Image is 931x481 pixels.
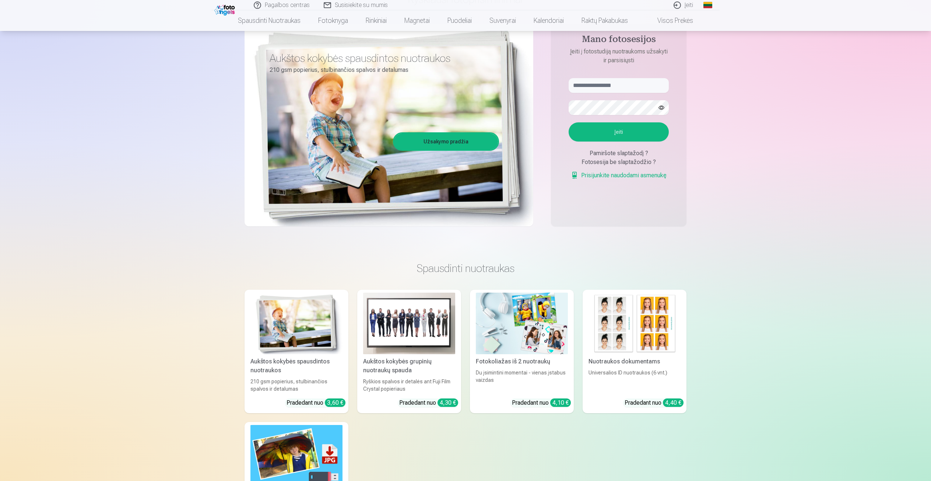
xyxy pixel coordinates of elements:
[357,10,396,31] a: Rinkiniai
[363,293,455,354] img: Aukštos kokybės grupinių nuotraukų spauda
[270,52,493,65] h3: Aukštos kokybės spausdintos nuotraukos
[470,290,574,413] a: Fotokoliažas iš 2 nuotraukųFotokoliažas iš 2 nuotraukųDu įsimintini momentai - vienas įstabus vai...
[360,378,458,393] div: Ryškios spalvos ir detalės ant Fuji Film Crystal popieriaus
[561,47,676,65] p: Įeiti į fotostudiją nuotraukoms užsakyti ir parsisiųsti
[325,398,345,407] div: 3,60 €
[586,369,684,393] div: Universalios ID nuotraukos (6 vnt.)
[396,10,439,31] a: Magnetai
[473,369,571,393] div: Du įsimintini momentai - vienas įstabus vaizdas
[569,158,669,167] div: Fotosesija be slaptažodžio ?
[637,10,702,31] a: Visos prekės
[663,398,684,407] div: 4,40 €
[357,290,461,413] a: Aukštos kokybės grupinių nuotraukų spaudaAukštos kokybės grupinių nuotraukų spaudaRyškios spalvos...
[625,398,684,407] div: Pradedant nuo
[270,65,493,75] p: 210 gsm popierius, stulbinančios spalvos ir detalumas
[247,357,345,375] div: Aukštos kokybės spausdintos nuotraukos
[250,262,681,275] h3: Spausdinti nuotraukas
[583,290,686,413] a: Nuotraukos dokumentamsNuotraukos dokumentamsUniversalios ID nuotraukos (6 vnt.)Pradedant nuo 4,40 €
[473,357,571,366] div: Fotokoliažas iš 2 nuotraukų
[571,171,667,180] a: Prisijunkite naudodami asmenukę
[589,293,681,354] img: Nuotraukos dokumentams
[250,293,342,354] img: Aukštos kokybės spausdintos nuotraukos
[569,149,669,158] div: Pamiršote slaptažodį ?
[229,10,309,31] a: Spausdinti nuotraukas
[573,10,637,31] a: Raktų pakabukas
[247,378,345,393] div: 210 gsm popierius, stulbinančios spalvos ir detalumas
[309,10,357,31] a: Fotoknyga
[399,398,458,407] div: Pradedant nuo
[360,357,458,375] div: Aukštos kokybės grupinių nuotraukų spauda
[512,398,571,407] div: Pradedant nuo
[245,290,348,413] a: Aukštos kokybės spausdintos nuotraukos Aukštos kokybės spausdintos nuotraukos210 gsm popierius, s...
[525,10,573,31] a: Kalendoriai
[586,357,684,366] div: Nuotraukos dokumentams
[214,3,237,15] img: /fa2
[438,398,458,407] div: 4,30 €
[481,10,525,31] a: Suvenyrai
[439,10,481,31] a: Puodeliai
[287,398,345,407] div: Pradedant nuo
[561,34,676,47] h4: Mano fotosesijos
[476,293,568,354] img: Fotokoliažas iš 2 nuotraukų
[569,122,669,142] button: Įeiti
[394,133,498,150] a: Užsakymo pradžia
[550,398,571,407] div: 4,10 €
